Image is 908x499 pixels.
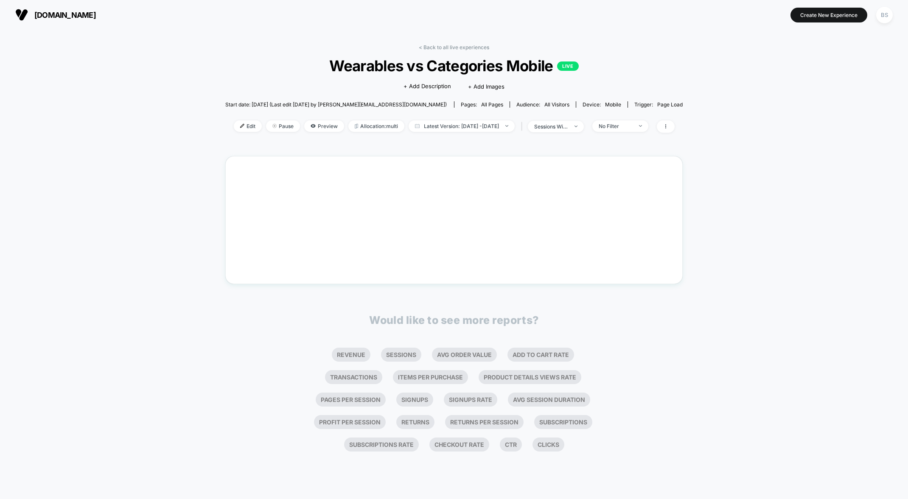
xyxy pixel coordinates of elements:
span: [DOMAIN_NAME] [34,11,96,20]
span: all pages [481,101,503,108]
li: Ctr [500,438,522,452]
li: Returns [396,415,434,429]
img: end [505,125,508,127]
span: Preview [304,120,344,132]
p: Would like to see more reports? [369,314,539,326]
div: Audience: [516,101,569,108]
li: Signups [396,393,433,407]
button: BS [874,6,895,24]
img: end [639,125,642,127]
li: Signups Rate [444,393,497,407]
li: Clicks [532,438,564,452]
div: sessions with impression [534,123,568,130]
li: Sessions [381,348,421,362]
li: Returns Per Session [445,415,524,429]
li: Items Per Purchase [393,370,468,384]
p: LIVE [557,61,578,71]
span: Allocation: multi [348,120,404,132]
div: BS [876,7,893,23]
li: Transactions [325,370,382,384]
span: Edit [234,120,262,132]
li: Pages Per Session [316,393,386,407]
li: Avg Session Duration [508,393,590,407]
div: Pages: [461,101,503,108]
li: Profit Per Session [314,415,386,429]
span: | [519,120,528,133]
button: Create New Experience [790,8,867,22]
button: [DOMAIN_NAME] [13,8,98,22]
img: calendar [415,124,420,128]
li: Product Details Views Rate [479,370,581,384]
li: Revenue [332,348,370,362]
img: Visually logo [15,8,28,21]
img: end [575,125,577,127]
li: Avg Order Value [432,348,497,362]
div: No Filter [599,123,633,129]
span: All Visitors [544,101,569,108]
span: Page Load [657,101,683,108]
span: Device: [576,101,628,108]
span: Latest Version: [DATE] - [DATE] [409,120,515,132]
li: Checkout Rate [429,438,489,452]
span: mobile [605,101,621,108]
span: + Add Description [404,82,451,91]
div: Trigger: [634,101,683,108]
span: Wearables vs Categories Mobile [248,57,660,75]
img: end [272,124,277,128]
li: Add To Cart Rate [507,348,574,362]
li: Subscriptions Rate [344,438,419,452]
img: edit [240,124,244,128]
span: + Add Images [468,83,504,90]
span: Start date: [DATE] (Last edit [DATE] by [PERSON_NAME][EMAIL_ADDRESS][DOMAIN_NAME]) [225,101,447,108]
li: Subscriptions [534,415,592,429]
span: Pause [266,120,300,132]
a: < Back to all live experiences [419,44,489,50]
img: rebalance [355,124,358,128]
